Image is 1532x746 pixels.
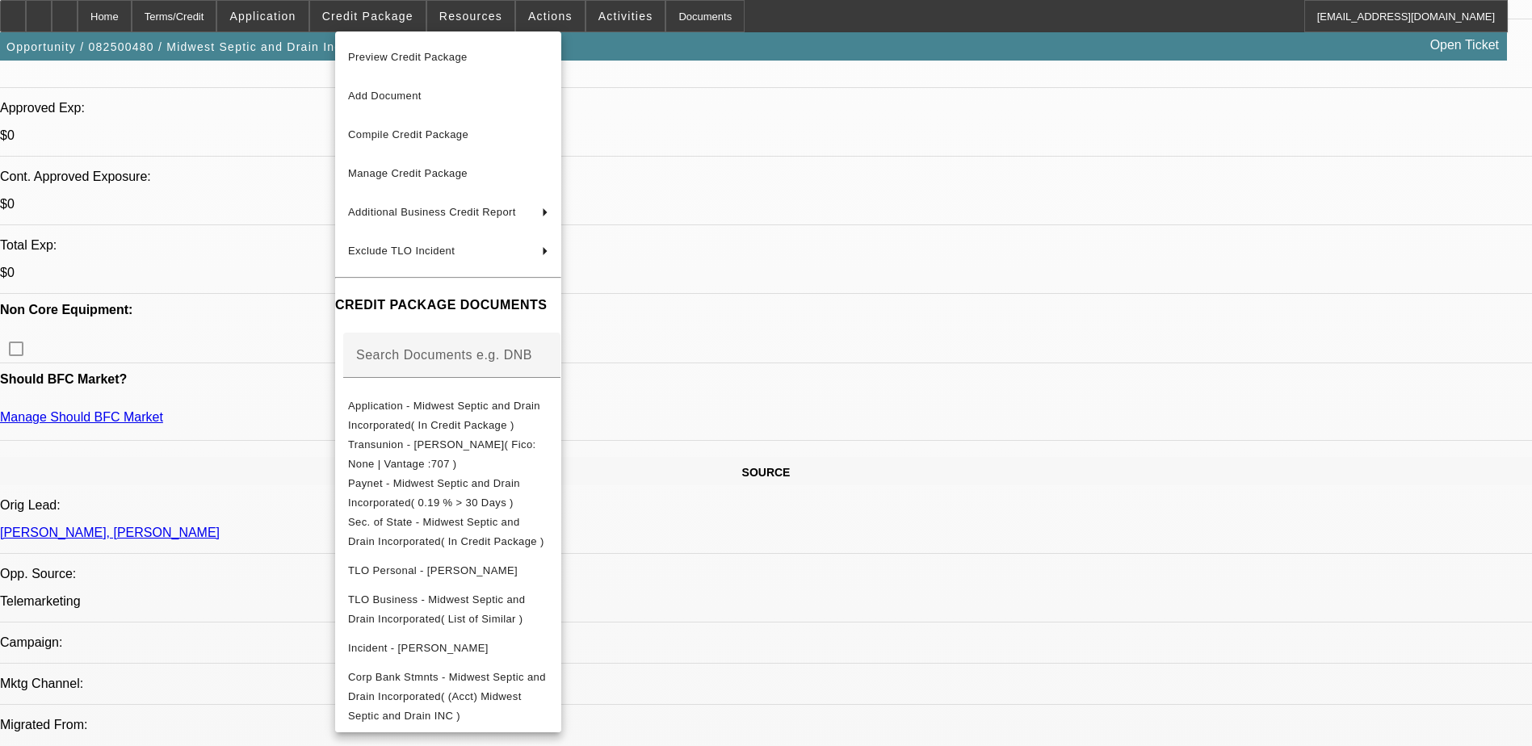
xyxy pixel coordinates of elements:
[348,400,540,431] span: Application - Midwest Septic and Drain Incorporated( In Credit Package )
[348,642,489,654] span: Incident - [PERSON_NAME]
[348,516,544,547] span: Sec. of State - Midwest Septic and Drain Incorporated( In Credit Package )
[335,396,561,435] button: Application - Midwest Septic and Drain Incorporated( In Credit Package )
[348,128,468,140] span: Compile Credit Package
[335,551,561,590] button: TLO Personal - Hubbard, Josh
[348,564,518,576] span: TLO Personal - [PERSON_NAME]
[335,513,561,551] button: Sec. of State - Midwest Septic and Drain Incorporated( In Credit Package )
[348,90,422,102] span: Add Document
[348,438,536,470] span: Transunion - [PERSON_NAME]( Fico: None | Vantage :707 )
[335,295,561,315] h4: CREDIT PACKAGE DOCUMENTS
[348,671,546,722] span: Corp Bank Stmnts - Midwest Septic and Drain Incorporated( (Acct) Midwest Septic and Drain INC )
[348,477,520,509] span: Paynet - Midwest Septic and Drain Incorporated( 0.19 % > 30 Days )
[348,593,525,625] span: TLO Business - Midwest Septic and Drain Incorporated( List of Similar )
[348,245,455,257] span: Exclude TLO Incident
[335,629,561,668] button: Incident - Hubbard, Josh
[348,167,468,179] span: Manage Credit Package
[335,435,561,474] button: Transunion - Hubbard, Josh( Fico: None | Vantage :707 )
[335,668,561,726] button: Corp Bank Stmnts - Midwest Septic and Drain Incorporated( (Acct) Midwest Septic and Drain INC )
[335,474,561,513] button: Paynet - Midwest Septic and Drain Incorporated( 0.19 % > 30 Days )
[335,590,561,629] button: TLO Business - Midwest Septic and Drain Incorporated( List of Similar )
[348,206,516,218] span: Additional Business Credit Report
[348,51,468,63] span: Preview Credit Package
[356,348,532,362] mat-label: Search Documents e.g. DNB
